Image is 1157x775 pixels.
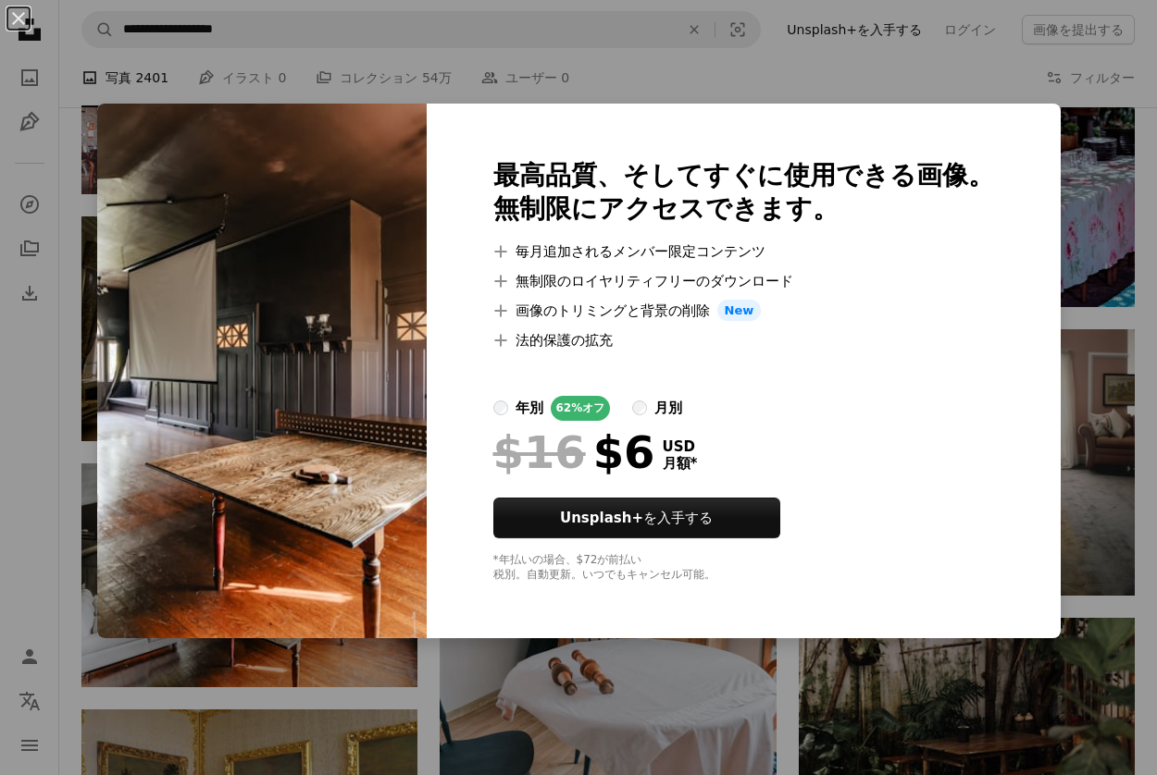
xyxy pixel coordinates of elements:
span: New [717,300,762,322]
span: USD [663,438,698,455]
span: $16 [493,428,586,476]
div: $6 [493,428,655,476]
li: 無制限のロイヤリティフリーのダウンロード [493,270,994,292]
input: 月別 [632,400,647,415]
input: 年別62%オフ [493,400,508,415]
div: *年払いの場合、 $72 が前払い 税別。自動更新。いつでもキャンセル可能。 [493,553,994,583]
button: Unsplash+を入手する [493,498,780,538]
strong: Unsplash+ [560,510,643,526]
img: premium_photo-1733760125604-9f97682ef6a5 [97,104,427,639]
div: 年別 [516,397,543,419]
li: 画像のトリミングと背景の削除 [493,300,994,322]
div: 62% オフ [551,396,611,421]
li: 法的保護の拡充 [493,329,994,351]
h2: 最高品質、そしてすぐに使用できる画像。 無制限にアクセスできます。 [493,159,994,226]
div: 月別 [654,397,682,419]
li: 毎月追加されるメンバー限定コンテンツ [493,240,994,263]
